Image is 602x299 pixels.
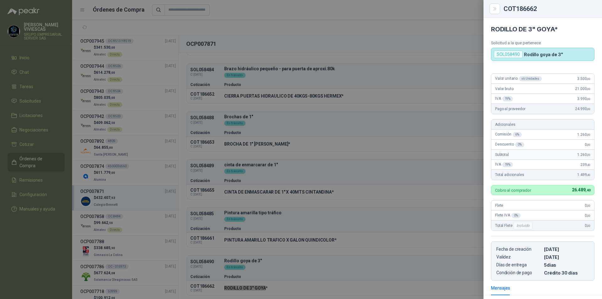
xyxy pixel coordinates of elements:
div: 0 % [515,142,524,147]
span: ,00 [587,77,590,81]
h4: RODILLO DE 3" GOYA* [491,25,594,33]
span: Comisión [495,132,522,137]
span: Subtotal [495,152,509,157]
div: 19 % [502,96,513,101]
p: Fecha de creación [496,247,541,252]
span: ,00 [587,224,590,227]
span: 1.499 [577,173,590,177]
span: 3.990 [577,97,590,101]
p: Condición de pago [496,270,541,275]
span: Flete [495,203,503,208]
div: 0 % [511,213,520,218]
p: [DATE] [544,247,589,252]
p: Días de entrega [496,262,541,268]
div: Total adicionales [491,170,594,180]
span: 0 [585,142,590,147]
span: 1.260 [577,132,590,137]
button: Close [491,5,499,13]
div: Adicionales [491,120,594,130]
p: Crédito 30 días [544,270,589,275]
span: Descuento [495,142,524,147]
p: 5 dias [544,262,589,268]
span: ,00 [587,107,590,111]
span: IVA [495,162,513,167]
span: ,00 [587,87,590,91]
span: Pago al proveedor [495,107,525,111]
span: ,00 [587,153,590,157]
p: [DATE] [544,254,589,260]
div: 6 % [513,132,522,137]
span: 21.000 [575,87,590,91]
span: 0 [585,213,590,218]
span: 1.260 [577,152,590,157]
span: ,40 [585,188,590,192]
p: Cobro al comprador [495,188,531,192]
p: Solicitud a la que pertenece [491,40,594,45]
span: ,00 [587,143,590,147]
span: 239 [580,163,590,167]
span: ,00 [587,97,590,101]
span: ,00 [587,204,590,207]
div: SOL058490 [494,51,523,58]
span: Flete IVA [495,213,520,218]
span: 26.489 [572,187,590,192]
span: ,00 [587,133,590,136]
span: 3.500 [577,77,590,81]
p: Validez [496,254,541,260]
div: x 6 Unidades [519,76,542,81]
span: Total Flete [495,222,534,229]
span: 24.990 [575,107,590,111]
span: Valor unitario [495,76,542,81]
span: 0 [585,203,590,208]
span: IVA [495,96,513,101]
span: ,00 [587,214,590,217]
span: ,40 [587,163,590,167]
div: 19 % [502,162,513,167]
p: Rodillo goya de 3" [524,52,563,57]
div: Incluido [514,222,532,229]
div: COT186662 [504,6,594,12]
span: Valor bruto [495,87,513,91]
div: Mensajes [491,285,510,291]
span: 0 [585,223,590,228]
span: ,40 [587,173,590,177]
